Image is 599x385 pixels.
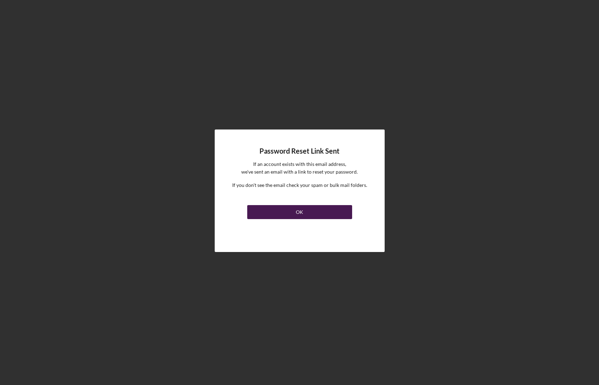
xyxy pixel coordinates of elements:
div: OK [296,205,303,219]
p: If you don't see the email check your spam or bulk mail folders. [232,181,367,189]
a: OK [247,202,352,219]
button: OK [247,205,352,219]
h4: Password Reset Link Sent [259,147,340,155]
p: If an account exists with this email address, we've sent an email with a link to reset your passw... [241,160,358,176]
